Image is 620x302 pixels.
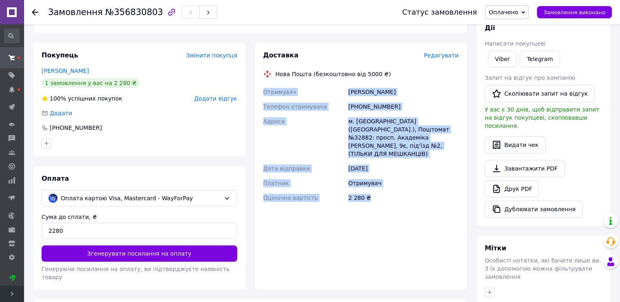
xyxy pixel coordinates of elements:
[489,9,518,15] span: Оплачено
[50,110,72,116] span: Додати
[346,99,460,114] div: [PHONE_NUMBER]
[42,245,237,262] button: Згенерувати посилання на оплату
[263,118,285,125] span: Адреса
[263,103,327,110] span: Телефон отримувача
[485,74,575,81] span: Запит на відгук про компанію
[485,136,545,153] button: Видати чек
[346,176,460,190] div: Отримувач
[263,195,318,201] span: Оціночна вартість
[402,8,477,16] div: Статус замовлення
[48,7,103,17] span: Замовлення
[346,85,460,99] div: [PERSON_NAME]
[520,51,560,67] a: Telegram
[42,214,97,220] label: Сума до сплати, ₴
[346,161,460,176] div: [DATE]
[263,89,296,95] span: Отримувач
[42,175,69,182] span: Оплата
[537,6,612,18] button: Замовлення виконано
[194,95,237,102] span: Додати відгук
[346,190,460,205] div: 2 280 ₴
[42,266,229,280] span: Генеруючи посилання на оплату, ви підтверджуєте наявність товару
[186,52,237,59] span: Змінити покупця
[346,114,460,161] div: м. [GEOGRAPHIC_DATA] ([GEOGRAPHIC_DATA].), Поштомат №32882: просп. Академіка [PERSON_NAME], 9є, п...
[42,51,78,59] span: Покупець
[485,244,506,252] span: Мітки
[50,95,66,102] span: 100%
[485,85,595,102] button: Скопіювати запит на відгук
[32,8,38,16] div: Повернутися назад
[485,257,601,280] span: Особисті нотатки, які бачите лише ви. З їх допомогою можна фільтрувати замовлення
[485,106,599,129] span: У вас є 30 днів, щоб відправити запит на відгук покупцеві, скопіювавши посилання.
[263,165,310,172] span: Дата відправки
[485,180,539,197] a: Друк PDF
[263,51,299,59] span: Доставка
[488,51,516,67] a: Viber
[543,9,605,15] span: Замовлення виконано
[42,78,140,88] div: 1 замовлення у вас на 2 280 ₴
[424,52,459,59] span: Редагувати
[485,40,545,47] span: Написати покупцеві
[485,160,565,177] a: Завантажити PDF
[485,201,582,218] button: Дублювати замовлення
[49,124,103,132] div: [PHONE_NUMBER]
[61,194,221,203] span: Оплата картою Visa, Mastercard - WayForPay
[42,68,89,74] a: [PERSON_NAME]
[274,70,393,78] div: Нова Пошта (безкоштовно від 5000 ₴)
[263,180,289,186] span: Платник
[485,24,495,32] span: Дії
[105,7,163,17] span: №356830803
[42,94,122,103] div: успішних покупок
